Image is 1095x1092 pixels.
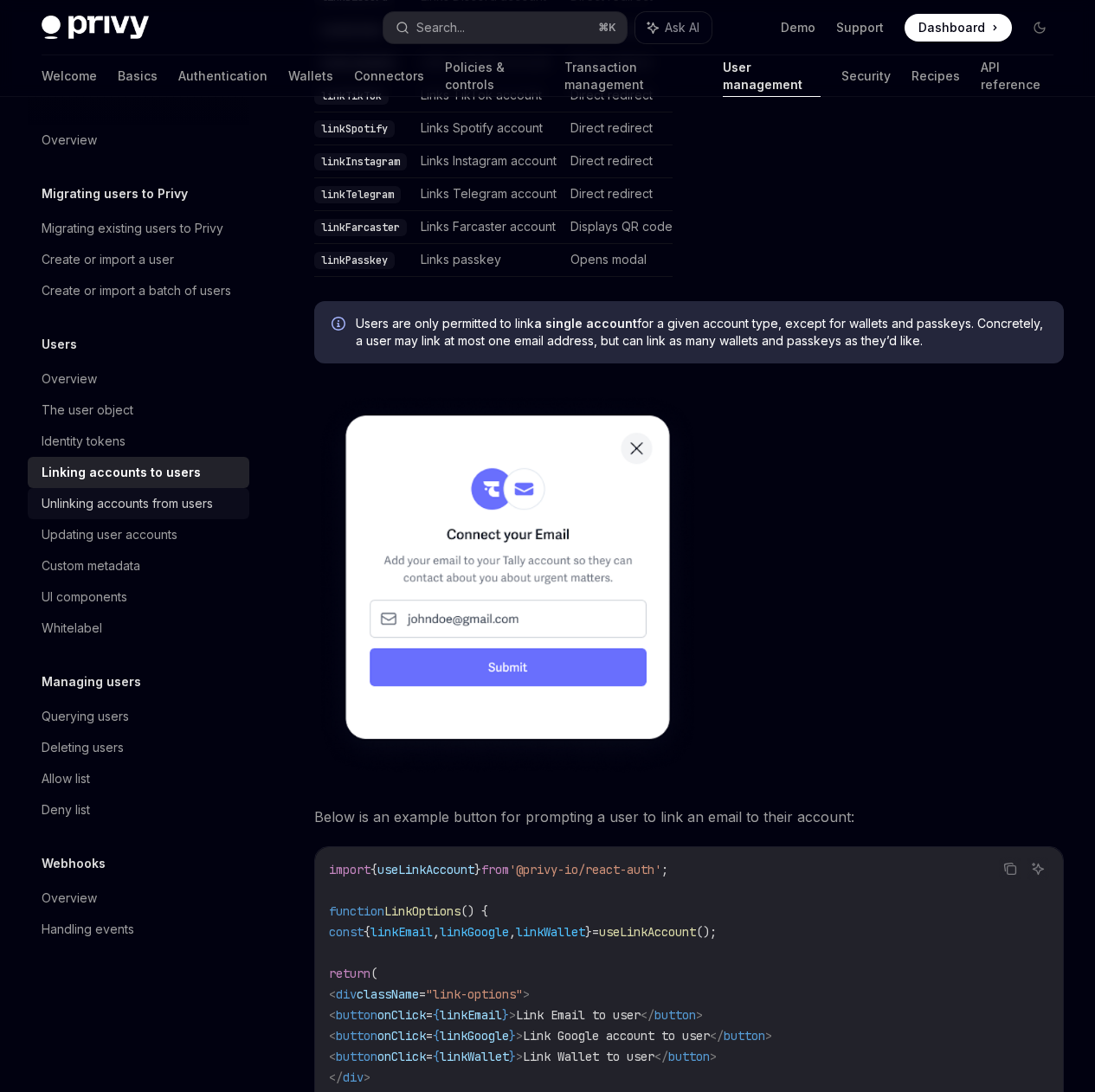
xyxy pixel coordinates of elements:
[426,1028,433,1044] span: =
[564,55,701,97] a: Transaction management
[28,613,249,644] a: Whitelabel
[509,1049,516,1064] span: }
[440,1049,509,1064] span: linkWallet
[28,581,249,613] a: UI components
[696,924,717,940] span: ();
[314,219,407,236] code: linkFarcaster
[42,249,174,270] div: Create or import a user
[28,763,249,794] a: Allow list
[426,1007,433,1023] span: =
[42,183,188,204] h5: Migrating users to Privy
[509,1007,516,1023] span: >
[523,986,530,1002] span: >
[585,924,592,940] span: }
[329,903,384,919] span: function
[42,462,201,483] div: Linking accounts to users
[42,888,97,909] div: Overview
[433,924,440,940] span: ,
[509,1028,516,1044] span: }
[509,924,516,940] span: ,
[905,14,1012,42] a: Dashboard
[781,19,815,36] a: Demo
[42,334,77,355] h5: Users
[42,768,90,789] div: Allow list
[564,112,673,145] td: Direct redirect
[564,145,673,178] td: Direct redirect
[332,317,349,334] svg: Info
[461,903,488,919] span: () {
[370,862,377,877] span: {
[288,55,333,97] a: Wallets
[384,903,461,919] span: LinkOptions
[414,112,564,145] td: Links Spotify account
[440,1007,502,1023] span: linkEmail
[42,130,97,151] div: Overview
[336,986,357,1002] span: div
[474,862,481,877] span: }
[28,550,249,581] a: Custom metadata
[28,395,249,426] a: The user object
[42,218,223,239] div: Migrating existing users to Privy
[433,1007,440,1023] span: {
[635,12,712,43] button: Ask AI
[654,1007,696,1023] span: button
[28,363,249,395] a: Overview
[28,457,249,488] a: Linking accounts to users
[841,55,891,97] a: Security
[377,1028,426,1044] span: onClick
[1027,858,1049,880] button: Ask AI
[28,488,249,519] a: Unlinking accounts from users
[28,794,249,825] a: Deny list
[836,19,884,36] a: Support
[564,178,673,211] td: Direct redirect
[28,275,249,306] a: Create or import a batch of users
[433,1028,440,1044] span: {
[481,862,509,877] span: from
[377,1049,426,1064] span: onClick
[661,862,668,877] span: ;
[42,493,213,514] div: Unlinking accounts from users
[343,1070,364,1085] span: div
[314,186,401,203] code: linkTelegram
[42,524,177,545] div: Updating user accounts
[654,1049,668,1064] span: </
[42,556,140,576] div: Custom metadata
[710,1028,724,1044] span: </
[336,1049,377,1064] span: button
[509,862,661,877] span: '@privy-io/react-auth'
[564,211,673,244] td: Displays QR code
[42,400,133,421] div: The user object
[314,153,407,170] code: linkInstagram
[383,12,627,43] button: Search...⌘K
[28,883,249,914] a: Overview
[314,391,701,777] img: Sample prompt to link a user's email after they have logged in
[42,853,106,874] h5: Webhooks
[28,701,249,732] a: Querying users
[370,966,377,981] span: (
[42,737,124,758] div: Deleting users
[502,1007,509,1023] span: }
[765,1028,772,1044] span: >
[354,55,424,97] a: Connectors
[414,145,564,178] td: Links Instagram account
[329,986,336,1002] span: <
[523,1049,654,1064] span: Link Wallet to user
[336,1028,377,1044] span: button
[356,315,1047,350] span: Users are only permitted to link for a given account type, except for wallets and passkeys. Concr...
[414,178,564,211] td: Links Telegram account
[329,1049,336,1064] span: <
[28,125,249,156] a: Overview
[377,1007,426,1023] span: onClick
[523,1028,710,1044] span: Link Google account to user
[534,316,637,331] strong: a single account
[329,966,370,981] span: return
[364,924,370,940] span: {
[918,19,985,36] span: Dashboard
[42,587,127,607] div: UI components
[419,986,426,1002] span: =
[314,252,395,269] code: linkPasskey
[28,732,249,763] a: Deleting users
[42,280,231,301] div: Create or import a batch of users
[426,986,523,1002] span: "link-options"
[433,1049,440,1064] span: {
